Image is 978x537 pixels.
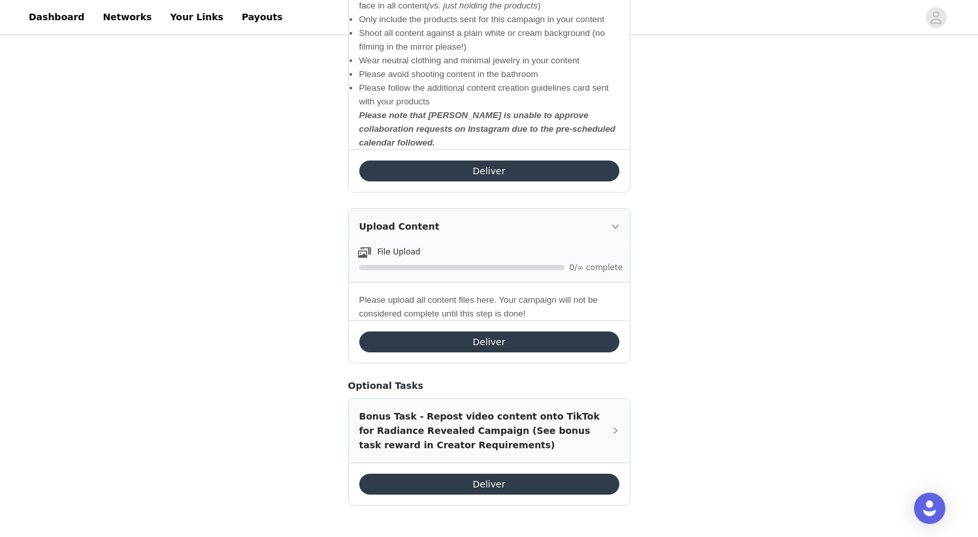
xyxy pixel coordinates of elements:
[359,55,580,65] span: Wear neutral clothing and minimal jewelry in your content
[359,83,609,106] span: Please follow the additional content creation guidelines card sent with your products
[359,69,538,79] span: Please avoid shooting content in the bathroom
[359,110,616,147] em: Please note that [PERSON_NAME] is unable to approve collaboration requests on Instagram due to th...
[349,209,630,244] div: icon: rightUpload Content
[914,493,945,524] div: Open Intercom Messenger
[378,247,421,256] span: File Upload
[348,379,630,393] h4: Optional Tasks
[427,1,429,10] em: (
[570,264,622,271] span: 0/∞ complete
[430,1,541,10] span: )
[21,3,92,32] a: Dashboard
[930,7,942,28] div: avatar
[234,3,291,32] a: Payouts
[359,161,619,181] button: Deliver
[359,14,605,24] span: Only include the products sent for this campaign in your content
[359,28,605,52] span: Shoot all content against a plain white or cream background (no filming in the mirror please!)
[349,399,630,463] div: icon: rightBonus Task - Repost video content onto TikTok for Radiance Revealed Campaign (See bonu...
[611,222,619,230] i: icon: right
[95,3,159,32] a: Networks
[359,331,619,352] button: Deliver
[430,1,538,10] em: vs. just holding the products
[611,427,619,435] i: icon: right
[359,474,619,495] button: Deliver
[162,3,231,32] a: Your Links
[359,295,598,318] span: Please upload all content files here. Your campaign will not be considered complete until this st...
